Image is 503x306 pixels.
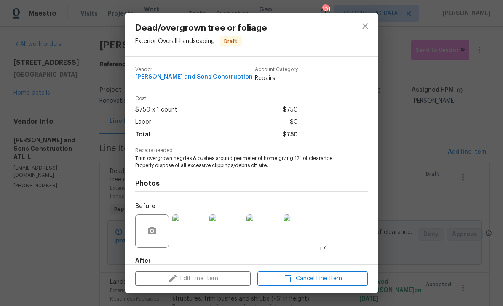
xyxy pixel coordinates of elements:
[135,67,253,72] span: Vendor
[135,24,267,33] span: Dead/overgrown tree or foliage
[135,96,298,101] span: Cost
[283,129,298,141] span: $750
[135,104,177,116] span: $750 x 1 count
[135,74,253,80] span: [PERSON_NAME] and Sons Construction
[135,148,368,153] span: Repairs needed
[260,274,365,284] span: Cancel Line Item
[221,37,241,45] span: Draft
[319,245,326,253] span: +7
[283,104,298,116] span: $750
[355,16,375,36] button: close
[255,74,298,82] span: Repairs
[135,258,151,264] h5: After
[290,116,298,128] span: $0
[135,203,155,209] h5: Before
[255,67,298,72] span: Account Category
[135,129,150,141] span: Total
[135,179,368,188] h4: Photos
[257,271,368,286] button: Cancel Line Item
[135,155,345,169] span: Trim overgrown hegdes & bushes around perimeter of home giving 12" of clearance. Properly dispose...
[135,116,151,128] span: Labor
[322,5,328,13] div: 101
[135,38,215,44] span: Exterior Overall - Landscaping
